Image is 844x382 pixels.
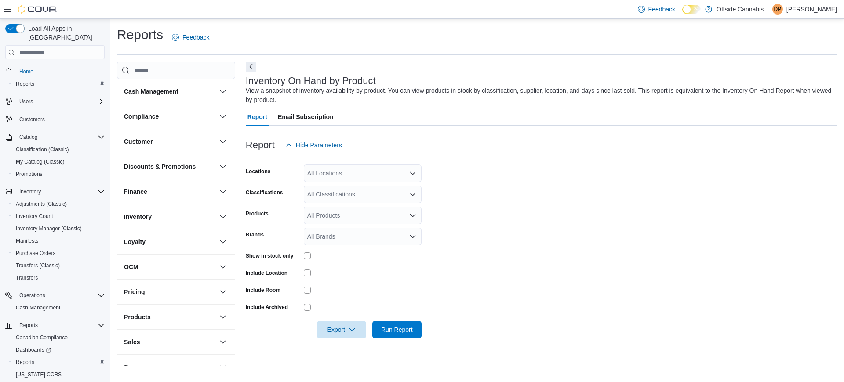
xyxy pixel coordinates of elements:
[16,290,49,301] button: Operations
[409,212,416,219] button: Open list of options
[16,132,105,142] span: Catalog
[634,0,679,18] a: Feedback
[9,247,108,259] button: Purchase Orders
[282,136,346,154] button: Hide Parameters
[12,260,63,271] a: Transfers (Classic)
[246,86,833,105] div: View a snapshot of inventory availability by product. You can view products in stock by classific...
[9,78,108,90] button: Reports
[9,222,108,235] button: Inventory Manager (Classic)
[124,338,216,346] button: Sales
[16,80,34,87] span: Reports
[246,304,288,311] label: Include Archived
[2,289,108,302] button: Operations
[409,233,416,240] button: Open list of options
[16,334,68,341] span: Canadian Compliance
[16,96,105,107] span: Users
[218,262,228,272] button: OCM
[12,236,42,246] a: Manifests
[9,198,108,210] button: Adjustments (Classic)
[124,313,216,321] button: Products
[12,332,71,343] a: Canadian Compliance
[12,223,85,234] a: Inventory Manager (Classic)
[16,114,48,125] a: Customers
[247,108,267,126] span: Report
[278,108,334,126] span: Email Subscription
[16,237,38,244] span: Manifests
[19,116,45,123] span: Customers
[246,140,275,150] h3: Report
[317,321,366,338] button: Export
[12,79,38,89] a: Reports
[16,186,44,197] button: Inventory
[246,252,294,259] label: Show in stock only
[124,162,216,171] button: Discounts & Promotions
[12,156,68,167] a: My Catalog (Classic)
[16,66,37,77] a: Home
[168,29,213,46] a: Feedback
[124,287,145,296] h3: Pricing
[246,168,271,175] label: Locations
[246,287,280,294] label: Include Room
[218,337,228,347] button: Sales
[124,187,216,196] button: Finance
[409,191,416,198] button: Open list of options
[767,4,769,15] p: |
[124,87,216,96] button: Cash Management
[16,320,41,331] button: Reports
[9,302,108,314] button: Cash Management
[16,171,43,178] span: Promotions
[372,321,422,338] button: Run Report
[9,210,108,222] button: Inventory Count
[117,26,163,44] h1: Reports
[124,262,138,271] h3: OCM
[9,356,108,368] button: Reports
[9,143,108,156] button: Classification (Classic)
[218,287,228,297] button: Pricing
[12,273,41,283] a: Transfers
[246,269,287,276] label: Include Location
[786,4,837,15] p: [PERSON_NAME]
[9,331,108,344] button: Canadian Compliance
[12,236,105,246] span: Manifests
[682,5,701,14] input: Dark Mode
[19,322,38,329] span: Reports
[772,4,783,15] div: Daniel Pelchovitz
[2,319,108,331] button: Reports
[296,141,342,149] span: Hide Parameters
[16,158,65,165] span: My Catalog (Classic)
[218,136,228,147] button: Customer
[124,237,146,246] h3: Loyalty
[12,302,64,313] a: Cash Management
[9,368,108,381] button: [US_STATE] CCRS
[124,87,178,96] h3: Cash Management
[124,137,153,146] h3: Customer
[12,260,105,271] span: Transfers (Classic)
[218,312,228,322] button: Products
[182,33,209,42] span: Feedback
[12,144,105,155] span: Classification (Classic)
[218,236,228,247] button: Loyalty
[18,5,57,14] img: Cova
[16,146,69,153] span: Classification (Classic)
[682,14,683,15] span: Dark Mode
[124,212,216,221] button: Inventory
[16,359,34,366] span: Reports
[246,76,376,86] h3: Inventory On Hand by Product
[9,156,108,168] button: My Catalog (Classic)
[16,114,105,125] span: Customers
[16,346,51,353] span: Dashboards
[19,134,37,141] span: Catalog
[16,262,60,269] span: Transfers (Classic)
[12,156,105,167] span: My Catalog (Classic)
[12,211,105,222] span: Inventory Count
[12,223,105,234] span: Inventory Manager (Classic)
[12,357,38,367] a: Reports
[381,325,413,334] span: Run Report
[16,290,105,301] span: Operations
[12,199,105,209] span: Adjustments (Classic)
[246,189,283,196] label: Classifications
[12,369,65,380] a: [US_STATE] CCRS
[12,357,105,367] span: Reports
[19,188,41,195] span: Inventory
[12,302,105,313] span: Cash Management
